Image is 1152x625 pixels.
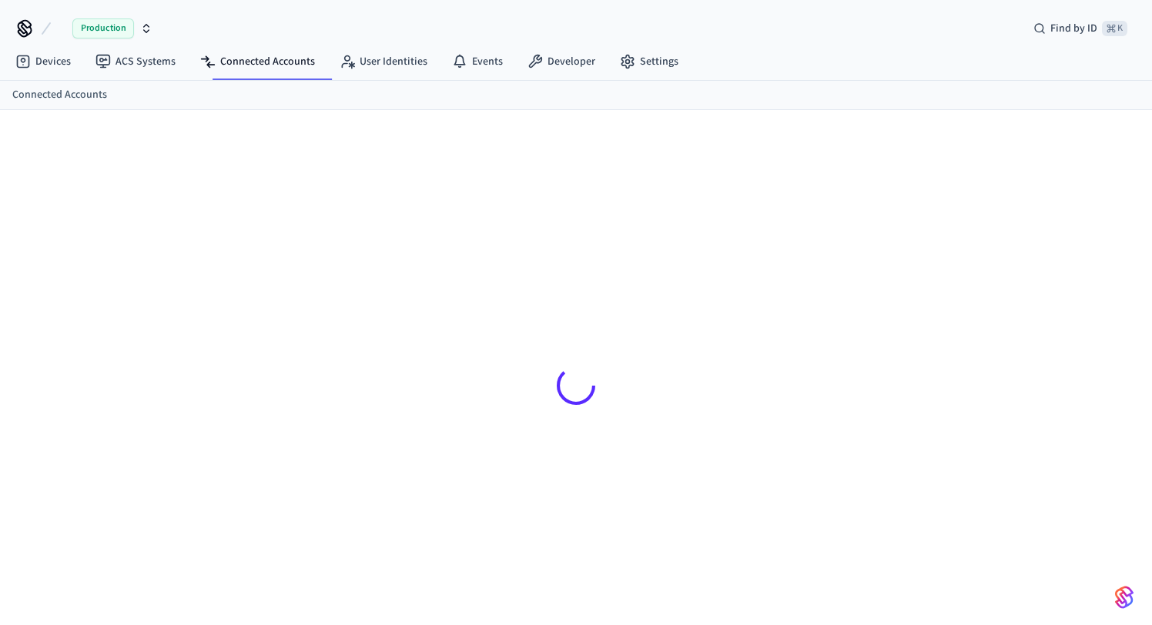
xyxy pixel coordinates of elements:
[1021,15,1140,42] div: Find by ID⌘ K
[515,48,608,75] a: Developer
[327,48,440,75] a: User Identities
[1102,21,1127,36] span: ⌘ K
[1115,585,1134,610] img: SeamLogoGradient.69752ec5.svg
[608,48,691,75] a: Settings
[72,18,134,38] span: Production
[3,48,83,75] a: Devices
[1050,21,1097,36] span: Find by ID
[188,48,327,75] a: Connected Accounts
[12,87,107,103] a: Connected Accounts
[440,48,515,75] a: Events
[83,48,188,75] a: ACS Systems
